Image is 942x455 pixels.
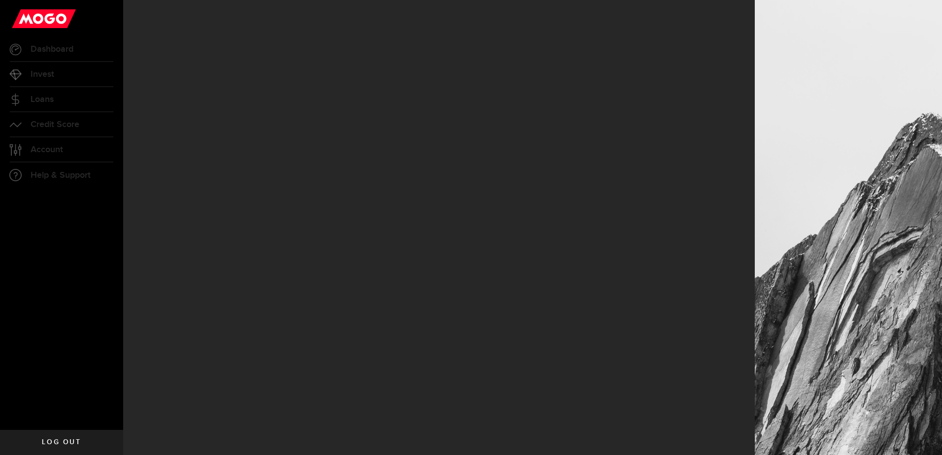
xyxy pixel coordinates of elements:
span: Log out [42,439,81,446]
span: Credit Score [31,120,79,129]
span: Dashboard [31,45,73,54]
span: Invest [31,70,54,79]
span: Loans [31,95,54,104]
span: Help & Support [31,171,91,180]
span: Account [31,145,63,154]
